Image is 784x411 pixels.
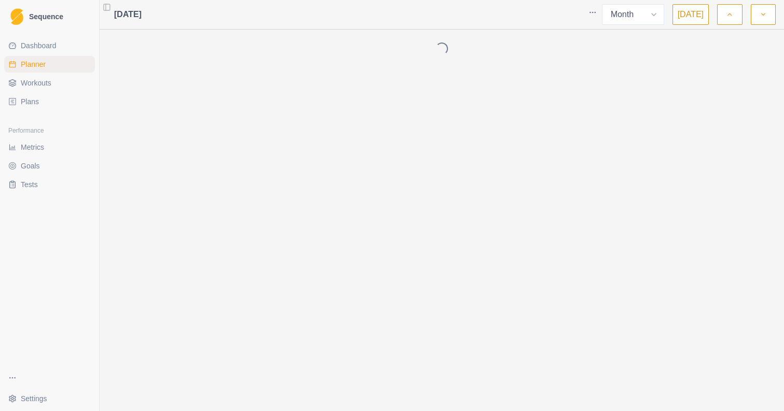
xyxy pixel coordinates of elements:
[673,4,709,25] button: [DATE]
[114,8,142,21] span: [DATE]
[21,179,38,190] span: Tests
[21,59,46,69] span: Planner
[4,75,95,91] a: Workouts
[4,122,95,139] div: Performance
[21,142,44,152] span: Metrics
[4,37,95,54] a: Dashboard
[21,40,57,51] span: Dashboard
[4,176,95,193] a: Tests
[4,93,95,110] a: Plans
[4,56,95,73] a: Planner
[21,78,51,88] span: Workouts
[4,4,95,29] a: LogoSequence
[21,161,40,171] span: Goals
[4,139,95,155] a: Metrics
[4,158,95,174] a: Goals
[10,8,23,25] img: Logo
[21,96,39,107] span: Plans
[29,13,63,20] span: Sequence
[4,390,95,407] button: Settings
